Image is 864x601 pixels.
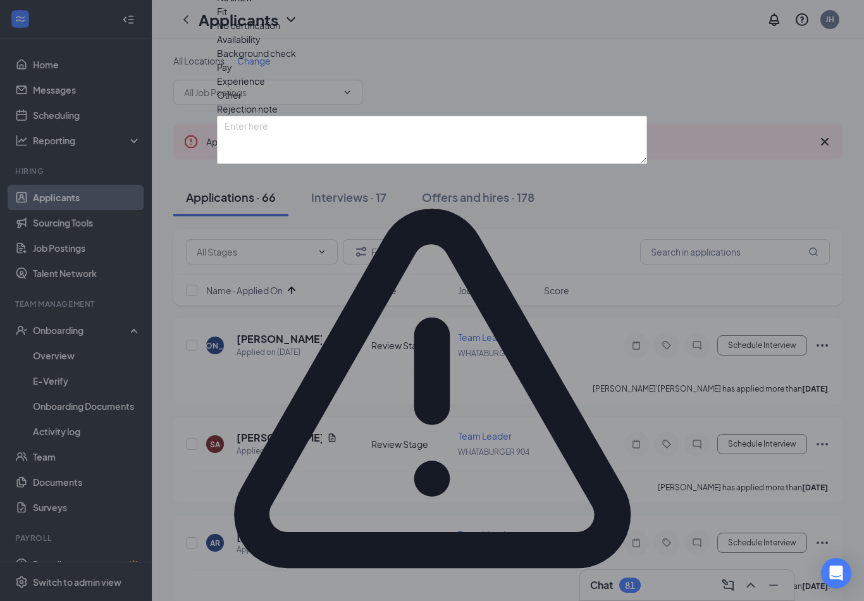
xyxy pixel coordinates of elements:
span: Availability [217,32,261,46]
span: Background check [217,46,296,60]
span: Rejection note [217,103,278,115]
span: Other [217,88,242,102]
span: No certification [217,18,280,32]
span: Pay [217,60,232,74]
span: Fit [217,4,227,18]
div: Open Intercom Messenger [821,558,851,588]
span: Experience [217,74,265,88]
